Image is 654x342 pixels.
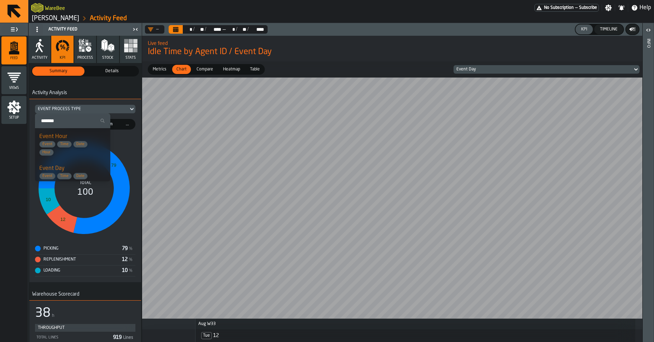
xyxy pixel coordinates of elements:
[32,67,84,76] div: thumb
[148,65,171,74] div: thumb
[130,25,140,34] label: button-toggle-Close me
[213,333,219,338] span: 12
[219,65,244,74] div: thumb
[205,27,206,32] div: /
[29,288,141,301] h3: title-section-Warehouse Scorecard
[129,246,133,251] span: %
[1,96,27,124] li: menu Setup
[646,37,651,340] div: Info
[102,56,113,60] span: Stock
[193,27,195,32] div: /
[245,64,265,75] label: button-switch-multi-Table
[576,24,593,34] button: button-KPI
[1,56,27,60] span: Feed
[192,65,217,74] div: thumb
[77,56,93,60] span: process
[1,36,27,65] li: menu Feed
[222,27,226,32] span: —
[35,105,135,113] div: DropdownMenuValue-eventProcessType
[57,142,71,147] span: Time
[544,5,574,10] span: No Subscription
[246,65,264,74] div: thumb
[74,142,87,147] span: Date
[597,27,620,32] div: Timeline
[247,27,249,32] div: /
[220,66,243,73] span: Heatmap
[238,27,247,32] div: Select date range
[90,15,127,22] a: link-to-/wh/i/1653e8cc-126b-480f-9c47-e01e76aa4a88/feed/005d0a57-fc0b-4500-9842-3456f0aceb58
[29,90,67,96] span: Activity Analysis
[113,335,135,340] span: 919
[456,67,630,72] div: DropdownMenuValue-eventDay
[171,64,192,75] label: button-switch-multi-Chart
[535,4,599,12] a: link-to-/wh/i/1653e8cc-126b-480f-9c47-e01e76aa4a88/pricing/
[206,27,222,32] div: Select date range
[123,336,133,340] span: Lines
[172,65,191,74] div: thumb
[35,306,51,320] div: 38
[174,66,189,73] span: Chart
[40,174,55,178] span: Event
[120,120,135,129] div: thumb
[35,160,110,192] li: dropdown-item
[150,66,169,73] span: Metrics
[104,120,118,129] div: thumb
[201,332,212,339] span: Tue
[1,24,27,34] label: button-toggle-Toggle Full Menu
[195,329,635,342] div: day: [object Object]
[29,86,141,99] h3: title-section-Activity Analysis
[103,119,119,130] label: button-switch-multi-Distance
[125,56,136,60] span: Stats
[29,99,141,282] div: stat-
[594,24,623,34] button: button-Timeline
[226,27,236,32] div: Select date range
[148,39,637,46] h2: Sub Title
[52,313,54,318] span: h
[35,128,110,160] li: dropdown-item
[45,4,65,11] h2: Sub Title
[1,116,27,120] span: Setup
[194,66,216,73] span: Compare
[85,66,139,76] label: button-switch-multi-Details
[31,66,85,76] label: button-switch-multi-Summary
[192,64,218,75] label: button-switch-multi-Compare
[602,4,615,11] label: button-toggle-Settings
[148,27,159,32] div: DropdownMenuValue-
[535,4,599,12] div: Menu Subscription
[579,5,597,10] span: Subscribe
[121,121,133,127] span: ...
[32,56,47,60] span: Activity
[35,257,122,262] div: Replenishment
[36,335,110,340] div: Total Lines
[643,24,653,37] label: button-toggle-Open
[145,25,164,34] div: DropdownMenuValue-
[640,4,651,12] span: Help
[575,5,578,10] span: —
[39,134,67,139] span: Event Hour
[38,325,133,330] div: Throughput
[30,24,130,35] div: Activity Feed
[169,25,268,34] div: Select date range
[36,332,135,342] div: StatList-item-Total Lines
[249,27,264,32] div: Select date range
[35,105,135,113] div: Title
[1,66,27,95] li: menu Views
[105,121,117,127] span: m
[122,257,128,262] div: Stat Value
[40,142,55,147] span: Event
[122,246,128,251] div: Stat Value
[39,166,65,171] span: Event Day
[247,66,263,73] span: Table
[626,24,639,34] button: button-
[454,65,640,74] div: DropdownMenuValue-eventDay
[148,46,637,58] span: Idle Time by Agent ID / Event Day
[35,246,122,251] div: Picking
[74,174,87,178] span: Date
[195,27,204,32] div: Select date range
[129,268,133,273] span: %
[169,25,183,34] button: Select date range
[38,107,125,112] div: DropdownMenuValue-eventProcessType
[142,36,642,61] div: title-Idle Time by Agent ID / Event Day
[32,15,79,22] a: link-to-/wh/i/1653e8cc-126b-480f-9c47-e01e76aa4a88/simulations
